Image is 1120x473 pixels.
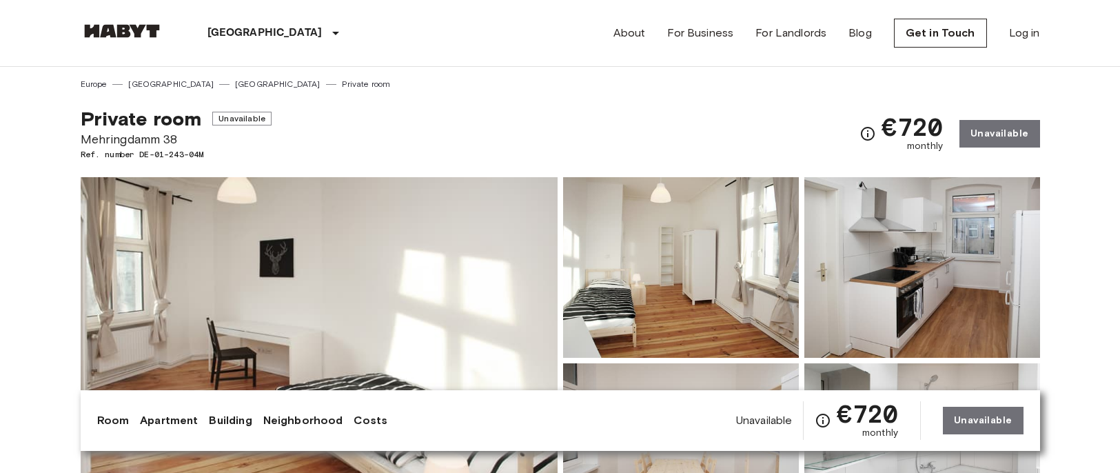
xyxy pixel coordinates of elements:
[342,78,391,90] a: Private room
[848,25,872,41] a: Blog
[354,412,387,429] a: Costs
[81,24,163,38] img: Habyt
[207,25,323,41] p: [GEOGRAPHIC_DATA]
[815,412,831,429] svg: Check cost overview for full price breakdown. Please note that discounts apply to new joiners onl...
[804,177,1040,358] img: Picture of unit DE-01-243-04M
[209,412,252,429] a: Building
[755,25,826,41] a: For Landlords
[837,401,898,426] span: €720
[907,139,943,153] span: monthly
[212,112,272,125] span: Unavailable
[263,412,343,429] a: Neighborhood
[859,125,876,142] svg: Check cost overview for full price breakdown. Please note that discounts apply to new joiners onl...
[882,114,943,139] span: €720
[894,19,987,48] a: Get in Touch
[128,78,214,90] a: [GEOGRAPHIC_DATA]
[81,130,272,148] span: Mehringdamm 38
[613,25,646,41] a: About
[862,426,898,440] span: monthly
[97,412,130,429] a: Room
[235,78,320,90] a: [GEOGRAPHIC_DATA]
[81,107,202,130] span: Private room
[563,177,799,358] img: Picture of unit DE-01-243-04M
[1009,25,1040,41] a: Log in
[667,25,733,41] a: For Business
[81,148,272,161] span: Ref. number DE-01-243-04M
[736,413,793,428] span: Unavailable
[140,412,198,429] a: Apartment
[81,78,108,90] a: Europe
